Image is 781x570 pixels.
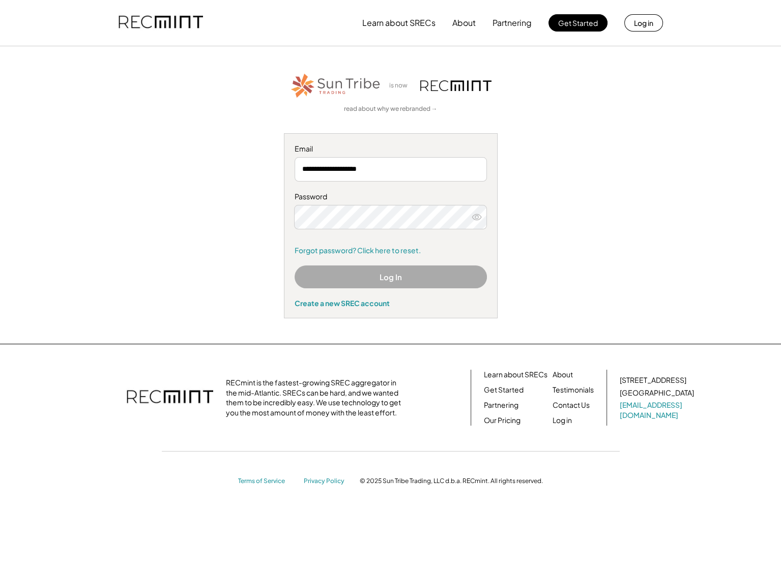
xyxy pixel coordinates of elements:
div: © 2025 Sun Tribe Trading, LLC d.b.a. RECmint. All rights reserved. [360,477,543,485]
a: Partnering [484,400,518,410]
div: [STREET_ADDRESS] [620,375,686,385]
a: About [553,370,573,380]
div: RECmint is the fastest-growing SREC aggregator in the mid-Atlantic. SRECs can be hard, and we wan... [226,378,407,417]
div: Email [295,144,487,154]
a: [EMAIL_ADDRESS][DOMAIN_NAME] [620,400,696,420]
a: Contact Us [553,400,590,410]
a: Forgot password? Click here to reset. [295,246,487,256]
a: Log in [553,415,572,426]
div: Create a new SREC account [295,298,487,308]
a: read about why we rebranded → [344,105,438,113]
button: Get Started [548,14,608,32]
button: Log In [295,265,487,288]
a: Terms of Service [238,477,294,486]
div: Password [295,192,487,202]
button: About [452,13,476,33]
button: Partnering [493,13,532,33]
a: Testimonials [553,385,594,395]
a: Our Pricing [484,415,520,426]
img: recmint-logotype%403x.png [420,80,491,91]
button: Log in [624,14,663,32]
img: recmint-logotype%403x.png [127,380,213,415]
img: recmint-logotype%403x.png [119,6,203,40]
a: Get Started [484,385,524,395]
button: Learn about SRECs [362,13,436,33]
img: STT_Horizontal_Logo%2B-%2BColor.png [290,72,382,100]
div: [GEOGRAPHIC_DATA] [620,388,694,398]
div: is now [387,81,415,90]
a: Privacy Policy [304,477,350,486]
a: Learn about SRECs [484,370,547,380]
